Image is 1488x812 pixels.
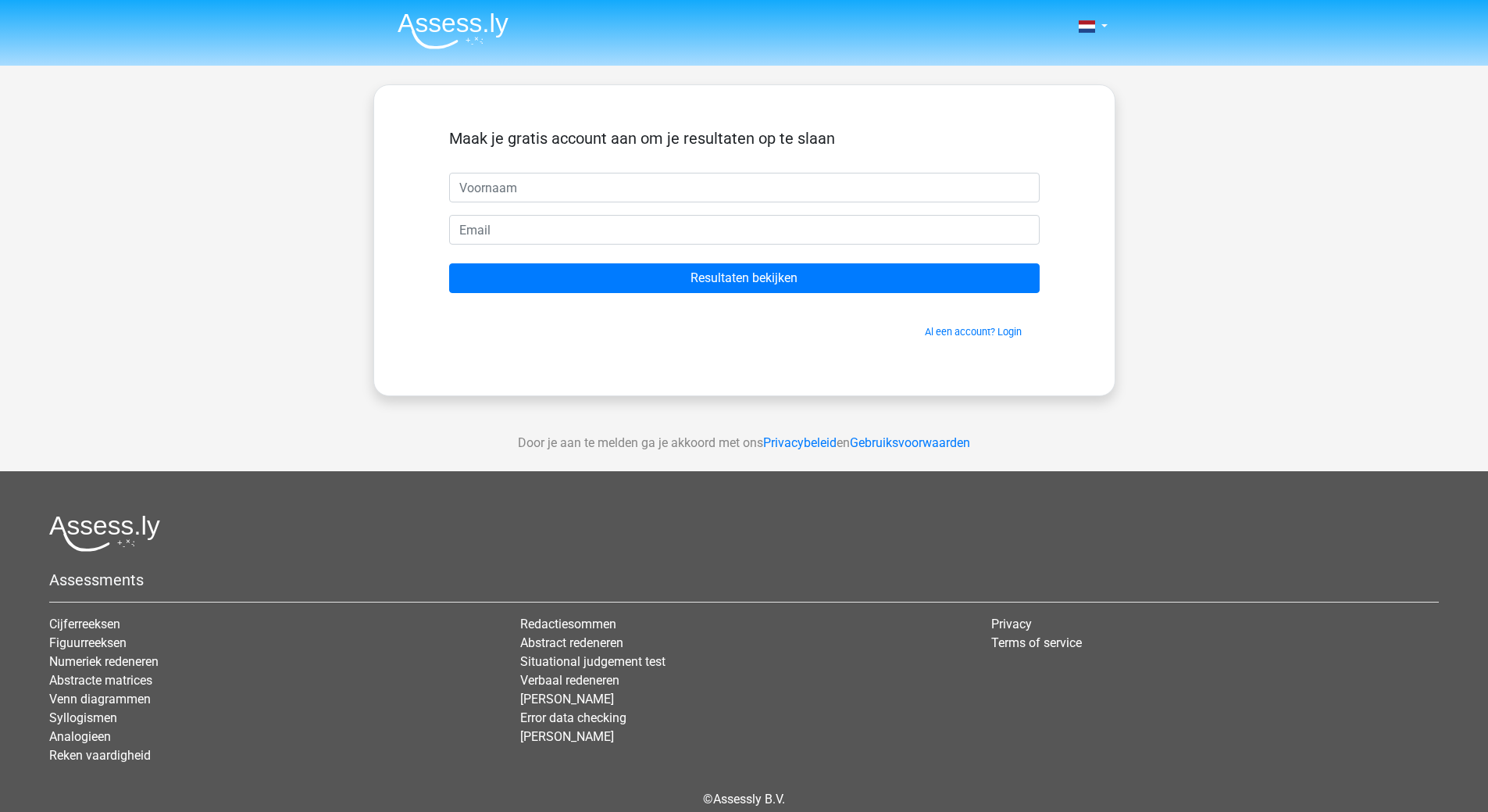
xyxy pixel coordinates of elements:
a: Situational judgement test [520,654,665,669]
a: Analogieen [49,729,111,744]
a: Reken vaardigheid [49,748,151,763]
a: Verbaal redeneren [520,673,619,688]
img: Assessly logo [49,515,160,552]
a: Privacy [991,617,1032,631]
input: Resultaten bekijken [449,263,1040,293]
a: Figuurreeksen [49,635,127,650]
a: Gebruiksvoorwaarden [850,435,970,450]
a: [PERSON_NAME] [520,729,614,744]
input: Email [449,215,1040,245]
a: Syllogismen [49,710,117,725]
a: Al een account? Login [925,326,1022,338]
a: [PERSON_NAME] [520,692,614,706]
a: Error data checking [520,710,626,725]
img: Assessly [398,13,508,49]
a: Numeriek redeneren [49,654,159,669]
a: Assessly B.V. [713,792,785,807]
a: Cijferreeksen [49,617,120,631]
a: Redactiesommen [520,617,616,631]
a: Abstracte matrices [49,673,152,688]
h5: Assessments [49,571,1439,589]
input: Voornaam [449,173,1040,202]
a: Abstract redeneren [520,635,623,650]
a: Privacybeleid [763,435,837,450]
a: Terms of service [991,635,1082,650]
a: Venn diagrammen [49,692,151,706]
h5: Maak je gratis account aan om je resultaten op te slaan [449,129,1040,148]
